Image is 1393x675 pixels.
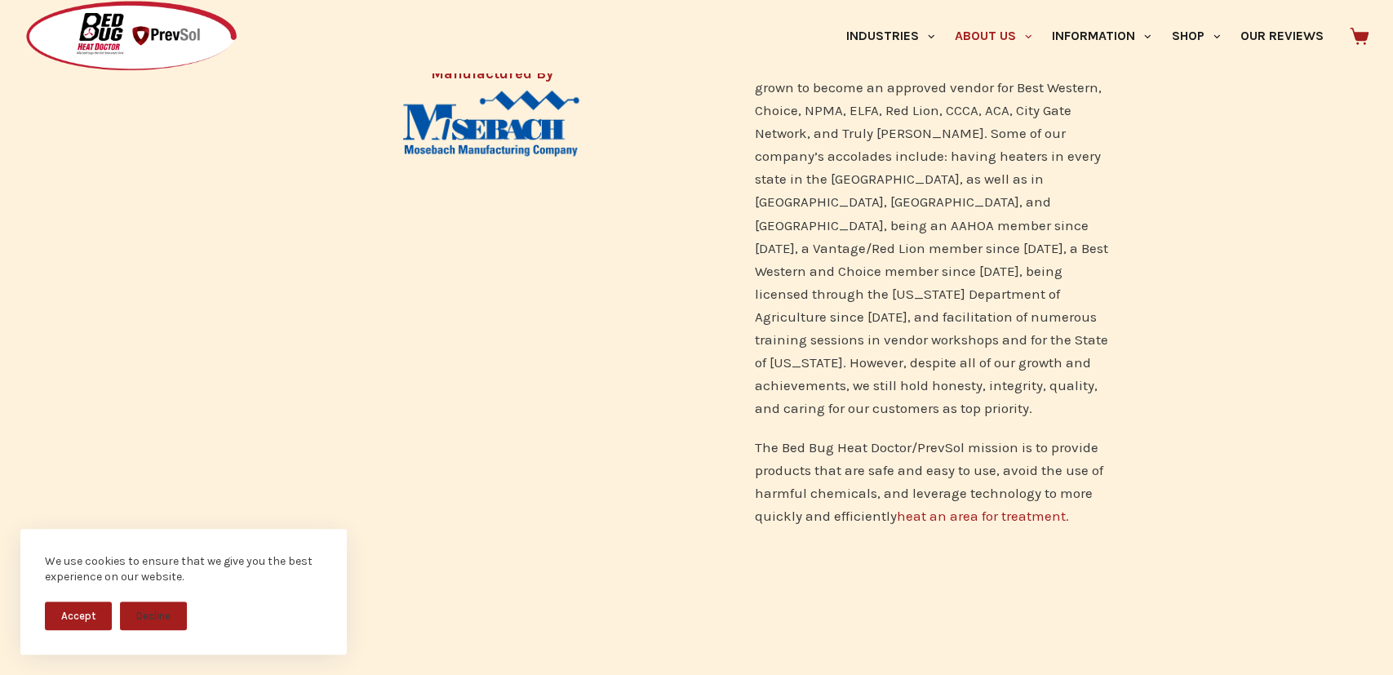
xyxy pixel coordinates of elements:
p: Bed Bug Heat Doctor/PrevSol’s humble beginning was born out of the need to resolve bed bug infest... [754,7,1114,420]
p: The Bed Bug Heat Doctor/PrevSol mission is to provide products that are safe and easy to use, avo... [754,436,1114,527]
h4: Manufactured By [278,66,706,81]
div: We use cookies to ensure that we give you the best experience on our website. [45,553,322,585]
a: heat an area for treatment. [896,508,1068,524]
button: Open LiveChat chat widget [13,7,62,56]
button: Accept [45,602,112,630]
button: Decline [120,602,187,630]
